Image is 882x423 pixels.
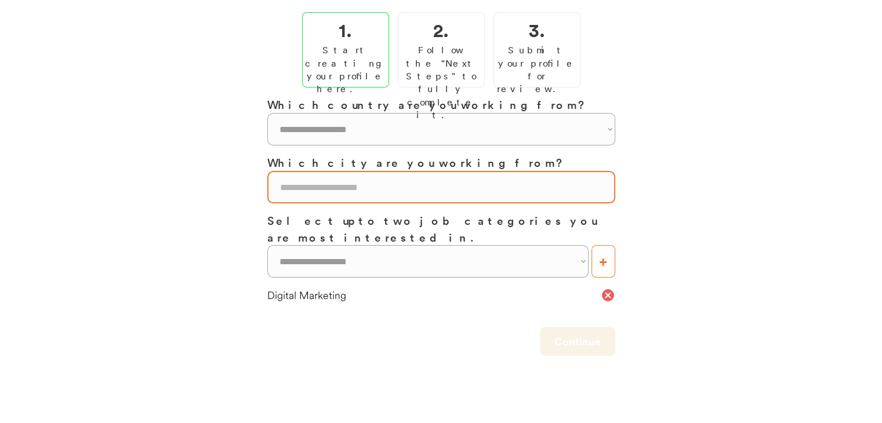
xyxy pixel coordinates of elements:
[540,327,615,356] button: Continue
[529,16,545,43] h2: 3.
[267,212,615,245] h3: Select up to two job categories you are most interested in.
[267,154,615,171] h3: Which city are you working from?
[267,288,601,302] div: Digital Marketing
[601,288,615,302] button: cancel
[267,96,615,113] h3: Which country are you working from?
[305,43,386,96] div: Start creating your profile here.
[591,245,615,278] button: +
[433,16,449,43] h2: 2.
[339,16,352,43] h2: 1.
[497,43,577,96] div: Submit your profile for review.
[401,43,481,121] div: Follow the "Next Steps" to fully complete it.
